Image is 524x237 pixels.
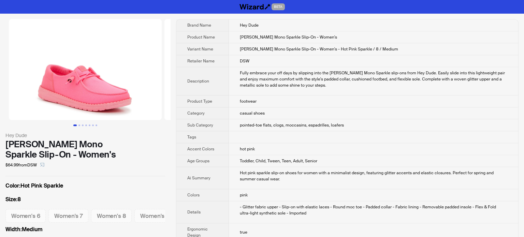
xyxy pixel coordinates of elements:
span: Women's 6 [11,212,40,220]
span: Women's 7 [54,212,82,220]
span: Category [187,110,205,116]
span: Colors [187,192,200,198]
img: Wendy Funk Mono Sparkle Slip-On - Women's Wendy Funk Mono Sparkle Slip-On - Women's - Hot Pink Sp... [164,19,317,120]
span: Sub Category [187,122,213,128]
div: [PERSON_NAME] Mono Sparkle Slip-On - Women's [5,139,165,160]
label: 8 [5,195,165,204]
button: Go to slide 2 [78,124,80,126]
span: Toddler, Child, Tween, Teen, Adult, Senior [240,158,317,164]
span: Accent Colors [187,146,214,152]
span: Women's 8 [97,212,126,220]
span: Color : [5,182,20,189]
span: [PERSON_NAME] Mono Sparkle Slip-On - Women's [240,34,337,40]
div: $64.99 from DSW [5,160,165,171]
label: Hot Pink Sparkle [5,182,165,190]
button: Go to slide 5 [89,124,90,126]
span: pink [240,192,248,198]
span: Brand Name [187,23,211,28]
span: DSW [240,58,249,64]
span: Description [187,78,209,84]
label: Medium [5,225,165,234]
button: Go to slide 6 [92,124,94,126]
span: BETA [272,3,285,10]
span: Product Type [187,99,212,104]
span: Variant Name [187,46,213,52]
span: Details [187,209,201,215]
label: unavailable [91,209,132,223]
div: - Glitter fabric upper - Slip-on with elastic laces - Round moc toe - Padded collar - Fabric lini... [240,204,507,216]
span: [PERSON_NAME] Mono Sparkle Slip-On - Women's - Hot Pink Sparkle / 8 / Medium [240,46,398,52]
span: Product Name [187,34,215,40]
div: Hot pink sparkle slip-on shoes for women with a minimalist design, featuring glitter accents and ... [240,170,507,182]
span: select [40,163,44,167]
button: Go to slide 1 [73,124,77,126]
span: Size : [5,196,17,203]
span: Hey Dude [240,23,259,28]
span: Width : [5,226,22,233]
button: Go to slide 4 [85,124,87,126]
label: unavailable [5,209,46,223]
span: Women's 9 [140,212,169,220]
button: Go to slide 7 [96,124,97,126]
span: Tags [187,134,196,140]
label: unavailable [134,209,175,223]
span: hot pink [240,146,255,152]
span: Age Groups [187,158,209,164]
div: Fully embrace your off days by slipping into the Wendy Funk Mono Sparkle slip-ons from Hey Dude. ... [240,70,507,88]
span: Retailer Name [187,58,215,64]
img: Wendy Funk Mono Sparkle Slip-On - Women's Wendy Funk Mono Sparkle Slip-On - Women's - Hot Pink Sp... [9,19,162,120]
span: pointed-toe flats, clogs, moccasins, espadrilles, loafers [240,122,344,128]
label: unavailable [48,209,88,223]
button: Go to slide 3 [82,124,84,126]
span: footwear [240,99,257,104]
div: Hey Dude [5,132,165,139]
span: casual shoes [240,110,265,116]
span: Ai Summary [187,175,210,181]
span: true [240,229,247,235]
